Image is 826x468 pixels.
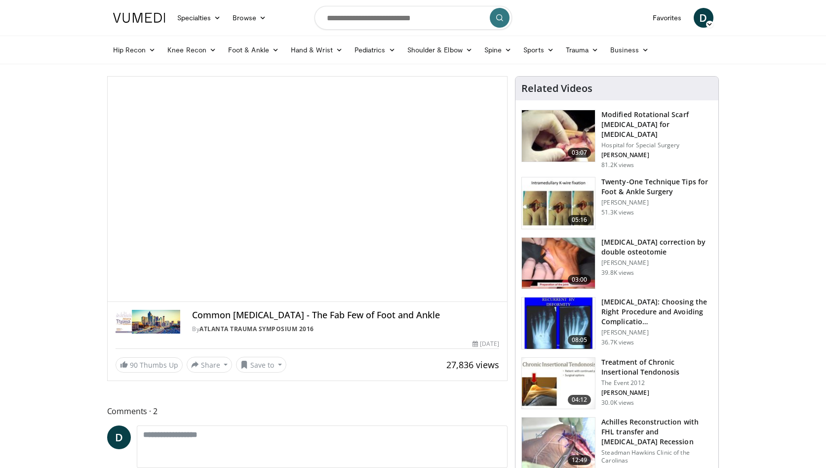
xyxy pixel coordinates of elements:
[601,199,712,207] p: [PERSON_NAME]
[236,357,286,373] button: Save to
[192,310,499,321] h4: Common [MEDICAL_DATA] - The Fab Few of Foot and Ankle
[161,40,222,60] a: Knee Recon
[601,417,712,447] h3: Achilles Reconstruction with FHL transfer and [MEDICAL_DATA] Recession
[601,297,712,327] h3: [MEDICAL_DATA]: Choosing the Right Procedure and Avoiding Complicatio…
[522,110,595,162] img: Scarf_Osteotomy_100005158_3.jpg.150x105_q85_crop-smart_upscale.jpg
[108,77,508,302] video-js: Video Player
[601,449,712,465] p: Steadman Hawkins Clinic of the Carolinas
[521,297,712,349] a: 08:05 [MEDICAL_DATA]: Choosing the Right Procedure and Avoiding Complicatio… [PERSON_NAME] 36.7K ...
[521,357,712,410] a: 04:12 Treatment of Chronic Insertional Tendonosis The Event 2012 [PERSON_NAME] 30.0K views
[116,310,181,334] img: Atlanta Trauma Symposium 2016
[601,379,712,387] p: The Event 2012
[604,40,655,60] a: Business
[601,329,712,337] p: [PERSON_NAME]
[568,395,591,405] span: 04:12
[113,13,165,23] img: VuMedi Logo
[521,237,712,290] a: 03:00 [MEDICAL_DATA] correction by double osteotomie [PERSON_NAME] 39.8K views
[187,357,233,373] button: Share
[401,40,478,60] a: Shoulder & Elbow
[694,8,713,28] a: D
[601,399,634,407] p: 30.0K views
[107,425,131,449] a: D
[315,6,512,30] input: Search topics, interventions
[601,269,634,277] p: 39.8K views
[601,357,712,377] h3: Treatment of Chronic Insertional Tendonosis
[601,339,634,346] p: 36.7K views
[568,148,591,158] span: 03:07
[130,360,138,370] span: 90
[647,8,688,28] a: Favorites
[478,40,517,60] a: Spine
[522,177,595,229] img: 6702e58c-22b3-47ce-9497-b1c0ae175c4c.150x105_q85_crop-smart_upscale.jpg
[601,209,634,216] p: 51.3K views
[222,40,285,60] a: Foot & Ankle
[522,358,595,409] img: O0cEsGv5RdudyPNn4xMDoxOmtxOwKG7D_1.150x105_q85_crop-smart_upscale.jpg
[601,110,712,139] h3: Modified Rotational Scarf [MEDICAL_DATA] for [MEDICAL_DATA]
[601,237,712,257] h3: [MEDICAL_DATA] correction by double osteotomie
[521,177,712,229] a: 05:16 Twenty-One Technique Tips for Foot & Ankle Surgery [PERSON_NAME] 51.3K views
[601,161,634,169] p: 81.2K views
[601,177,712,197] h3: Twenty-One Technique Tips for Foot & Ankle Surgery
[601,151,712,159] p: [PERSON_NAME]
[116,357,183,373] a: 90 Thumbs Up
[568,335,591,345] span: 08:05
[522,298,595,349] img: 3c75a04a-ad21-4ad9-966a-c963a6420fc5.150x105_q85_crop-smart_upscale.jpg
[192,325,499,334] div: By
[446,359,499,371] span: 27,836 views
[107,405,508,418] span: Comments 2
[522,238,595,289] img: 294729_0000_1.png.150x105_q85_crop-smart_upscale.jpg
[601,141,712,149] p: Hospital for Special Surgery
[517,40,560,60] a: Sports
[349,40,401,60] a: Pediatrics
[601,259,712,267] p: [PERSON_NAME]
[227,8,272,28] a: Browse
[107,40,162,60] a: Hip Recon
[199,325,314,333] a: Atlanta Trauma Symposium 2016
[568,455,591,465] span: 12:49
[568,215,591,225] span: 05:16
[601,389,712,397] p: [PERSON_NAME]
[472,340,499,348] div: [DATE]
[521,110,712,169] a: 03:07 Modified Rotational Scarf [MEDICAL_DATA] for [MEDICAL_DATA] Hospital for Special Surgery [P...
[560,40,605,60] a: Trauma
[285,40,349,60] a: Hand & Wrist
[171,8,227,28] a: Specialties
[568,275,591,285] span: 03:00
[521,83,592,94] h4: Related Videos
